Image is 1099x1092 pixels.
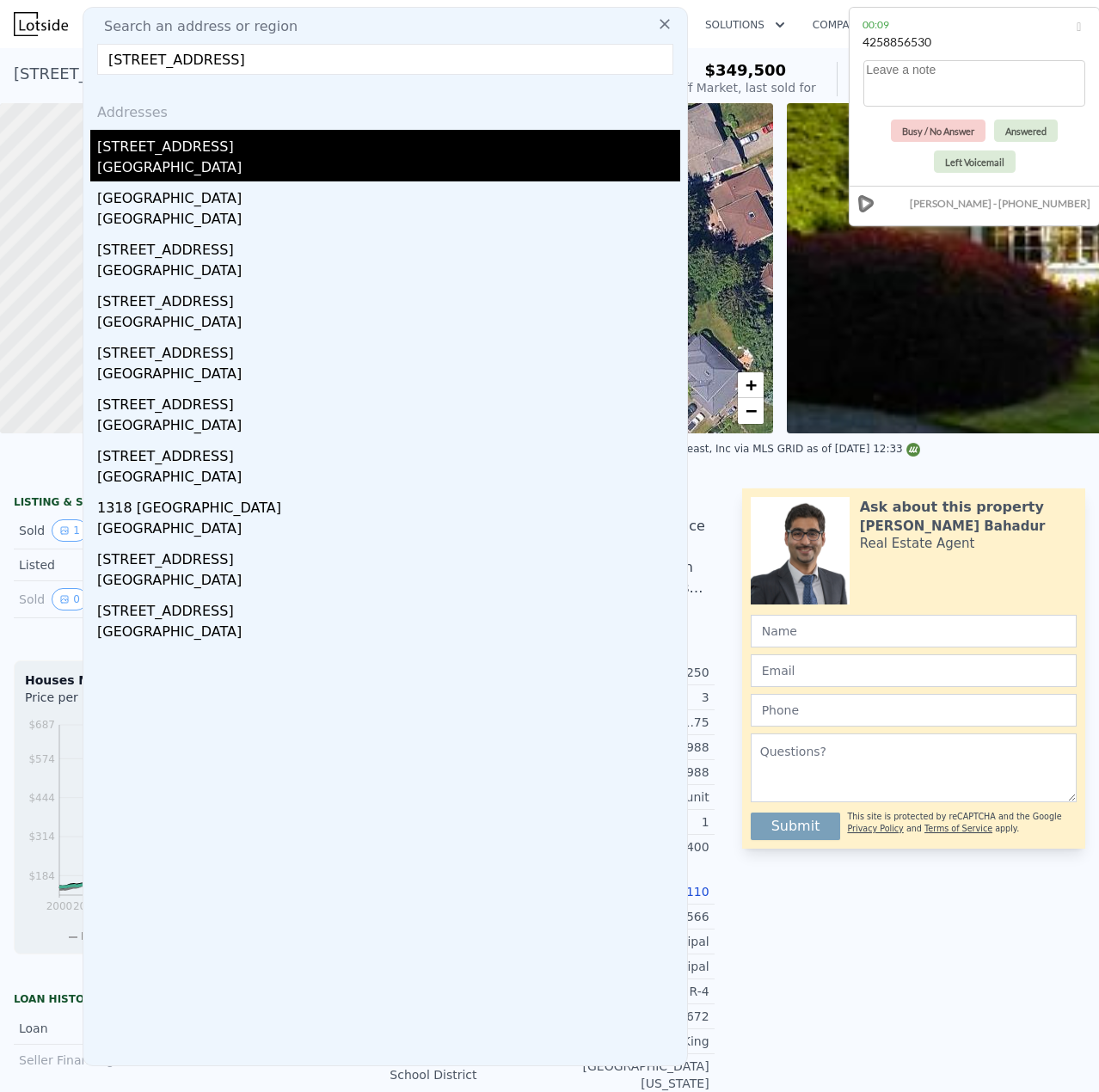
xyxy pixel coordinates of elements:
div: [GEOGRAPHIC_DATA] [97,157,680,181]
tspan: $184 [28,870,55,882]
tspan: $687 [28,719,55,731]
div: R-4 [549,983,709,1000]
div: [GEOGRAPHIC_DATA] [97,467,680,491]
span: + [746,374,757,396]
button: View historical data [52,588,88,610]
button: View historical data [52,519,88,542]
div: Houses Median Sale [25,672,332,689]
a: Zoom in [738,372,764,398]
input: Enter an address, city, region, neighborhood or zip code [97,44,673,75]
div: [GEOGRAPHIC_DATA] [97,364,680,388]
div: Forced air unit [549,788,709,806]
tspan: 2002 [73,900,100,912]
input: Name [751,615,1077,647]
div: [STREET_ADDRESS] [97,543,680,570]
div: [GEOGRAPHIC_DATA] [97,518,680,543]
span: − [746,400,757,421]
div: [STREET_ADDRESS] [97,439,680,467]
div: [STREET_ADDRESS] [97,233,680,261]
button: Submit [751,813,841,840]
a: Terms of Service [924,824,992,833]
div: Seller Financing [19,1052,134,1069]
div: Sold [19,588,165,610]
img: NWMLS Logo [906,443,920,457]
div: 7,566 [549,908,709,925]
div: [STREET_ADDRESS] [97,388,680,415]
div: Addresses [90,89,680,130]
div: Listed [19,556,165,574]
div: 1318 [GEOGRAPHIC_DATA] [97,491,680,518]
div: [GEOGRAPHIC_DATA][US_STATE] [549,1058,709,1092]
button: Solutions [691,9,799,40]
button: Company [799,9,898,40]
div: Sold [19,519,165,542]
img: Lotside [14,12,68,36]
div: [GEOGRAPHIC_DATA] [97,570,680,594]
input: Email [751,654,1077,687]
div: [GEOGRAPHIC_DATA] [97,209,680,233]
div: Real Estate Agent [860,535,975,552]
tspan: 2000 [46,900,73,912]
div: Loan history from public records [14,992,343,1006]
div: [STREET_ADDRESS] , Sammamish , WA 98074 [14,62,362,86]
span: $349,500 [705,61,787,79]
span: King Co. [81,930,124,942]
div: LISTING & SALE HISTORY [14,495,343,512]
div: Ask about this property [860,497,1044,518]
div: This site is protected by reCAPTCHA and the Google and apply. [847,806,1077,840]
div: [PERSON_NAME] Bahadur [860,518,1046,535]
div: [GEOGRAPHIC_DATA] [97,415,680,439]
div: Off Market, last sold for [675,79,816,96]
div: [STREET_ADDRESS] [97,130,680,157]
tspan: $574 [28,753,55,765]
a: Zoom out [738,398,764,424]
a: Privacy Policy [847,824,903,833]
div: [GEOGRAPHIC_DATA] [97,261,680,285]
div: Loan [19,1020,134,1037]
div: [STREET_ADDRESS] [97,285,680,312]
div: [STREET_ADDRESS] [97,594,680,622]
div: [STREET_ADDRESS] [97,336,680,364]
input: Phone [751,694,1077,727]
span: Search an address or region [90,16,298,37]
div: School District [390,1066,549,1083]
tspan: $314 [28,831,55,843]
div: [GEOGRAPHIC_DATA] [97,181,680,209]
div: Price per Square Foot [25,689,179,716]
div: [GEOGRAPHIC_DATA] [97,312,680,336]
div: [GEOGRAPHIC_DATA] [97,622,680,646]
tspan: $444 [28,792,55,804]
